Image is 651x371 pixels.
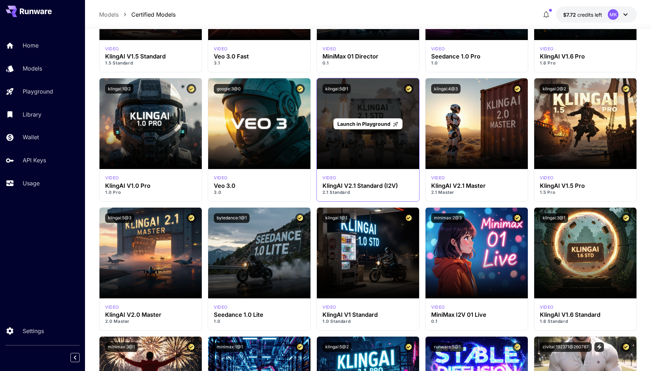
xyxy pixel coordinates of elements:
div: klingai_1_0_pro [105,175,119,181]
div: KlingAI V1 Standard [322,311,413,318]
div: KlingAI V1.6 Standard [540,311,631,318]
button: minimax:2@3 [431,213,464,223]
span: credits left [577,12,602,18]
p: 2.1 Master [431,189,522,196]
span: $7.72 [563,12,577,18]
p: video [431,304,445,310]
h3: KlingAI V1.0 Pro [105,182,196,189]
button: Certified Model – Vetted for best performance and includes a commercial license. [187,213,196,223]
a: Certified Models [131,10,176,19]
h3: KlingAI V1.5 Pro [540,182,631,189]
button: klingai:1@2 [105,84,133,94]
nav: breadcrumb [99,10,176,19]
div: minimax_01_director [322,46,336,52]
button: Certified Model – Vetted for best performance and includes a commercial license. [295,213,305,223]
button: Certified Model – Vetted for best performance and includes a commercial license. [187,84,196,94]
button: Certified Model – Vetted for best performance and includes a commercial license. [513,213,522,223]
button: civitai:192371@260787 [540,342,592,352]
button: klingai:5@2 [322,342,352,352]
h3: KlingAI V2.1 Standard (I2V) [322,182,413,189]
button: Certified Model – Vetted for best performance and includes a commercial license. [404,342,413,352]
button: bytedance:1@1 [214,213,250,223]
p: video [214,46,228,52]
a: Models [99,10,119,19]
p: 2.1 Standard [322,189,413,196]
p: 3.0 [214,189,305,196]
h3: KlingAI V2.0 Master [105,311,196,318]
p: video [322,175,336,181]
button: Certified Model – Vetted for best performance and includes a commercial license. [404,84,413,94]
div: google_veo_3 [214,175,228,181]
span: Launch in Playground [337,121,390,127]
p: video [105,304,119,310]
p: 2.0 Master [105,318,196,325]
p: video [431,46,445,52]
button: runware:5@1 [431,342,463,352]
p: 0.1 [431,318,522,325]
p: 1.5 Pro [540,189,631,196]
h3: Veo 3.0 Fast [214,53,305,60]
div: klingai_2_1_master [105,304,119,310]
div: klingai_2_0_master [431,175,445,181]
h3: Seedance 1.0 Pro [431,53,522,60]
button: Certified Model – Vetted for best performance and includes a commercial license. [621,342,631,352]
p: video [540,46,554,52]
p: video [214,304,228,310]
p: 1.6 Pro [540,60,631,66]
button: google:3@0 [214,84,244,94]
div: seedance_1_0_pro [431,46,445,52]
div: Veo 3.0 [214,182,305,189]
button: Certified Model – Vetted for best performance and includes a commercial license. [621,213,631,223]
a: Launch in Playground [333,118,402,129]
p: 1.5 Standard [105,60,196,66]
p: 3.1 [214,60,305,66]
button: minimax:3@1 [105,342,138,352]
button: Collapse sidebar [70,353,80,362]
p: Playground [23,87,53,96]
button: klingai:4@3 [431,84,461,94]
button: Certified Model – Vetted for best performance and includes a commercial license. [295,342,305,352]
button: klingai:1@1 [322,213,350,223]
h3: KlingAI V2.1 Master [431,182,522,189]
div: minimax_01_live [431,304,445,310]
h3: MiniMax 01 Director [322,53,413,60]
p: video [105,46,119,52]
div: klingai_1_5_std [105,46,119,52]
p: 1.0 [214,318,305,325]
button: Certified Model – Vetted for best performance and includes a commercial license. [513,342,522,352]
p: video [431,175,445,181]
p: video [322,46,336,52]
button: klingai:5@3 [105,213,134,223]
h3: MiniMax I2V 01 Live [431,311,522,318]
button: Certified Model – Vetted for best performance and includes a commercial license. [295,84,305,94]
button: minimax:1@1 [214,342,246,352]
h3: KlingAI V1.6 Pro [540,53,631,60]
p: video [214,175,228,181]
p: 0.1 [322,60,413,66]
h3: KlingAI V1.5 Standard [105,53,196,60]
p: API Keys [23,156,46,164]
p: Models [23,64,42,73]
div: klingai_1_6_pro [540,46,554,52]
p: Library [23,110,41,119]
p: video [105,175,119,181]
h3: Seedance 1.0 Lite [214,311,305,318]
div: $7.7196 [563,11,602,18]
div: klingai_1_0_std [322,304,336,310]
p: video [540,175,554,181]
button: $7.7196MK [556,6,637,23]
p: Wallet [23,133,39,141]
button: Certified Model – Vetted for best performance and includes a commercial license. [513,84,522,94]
p: Settings [23,327,44,335]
